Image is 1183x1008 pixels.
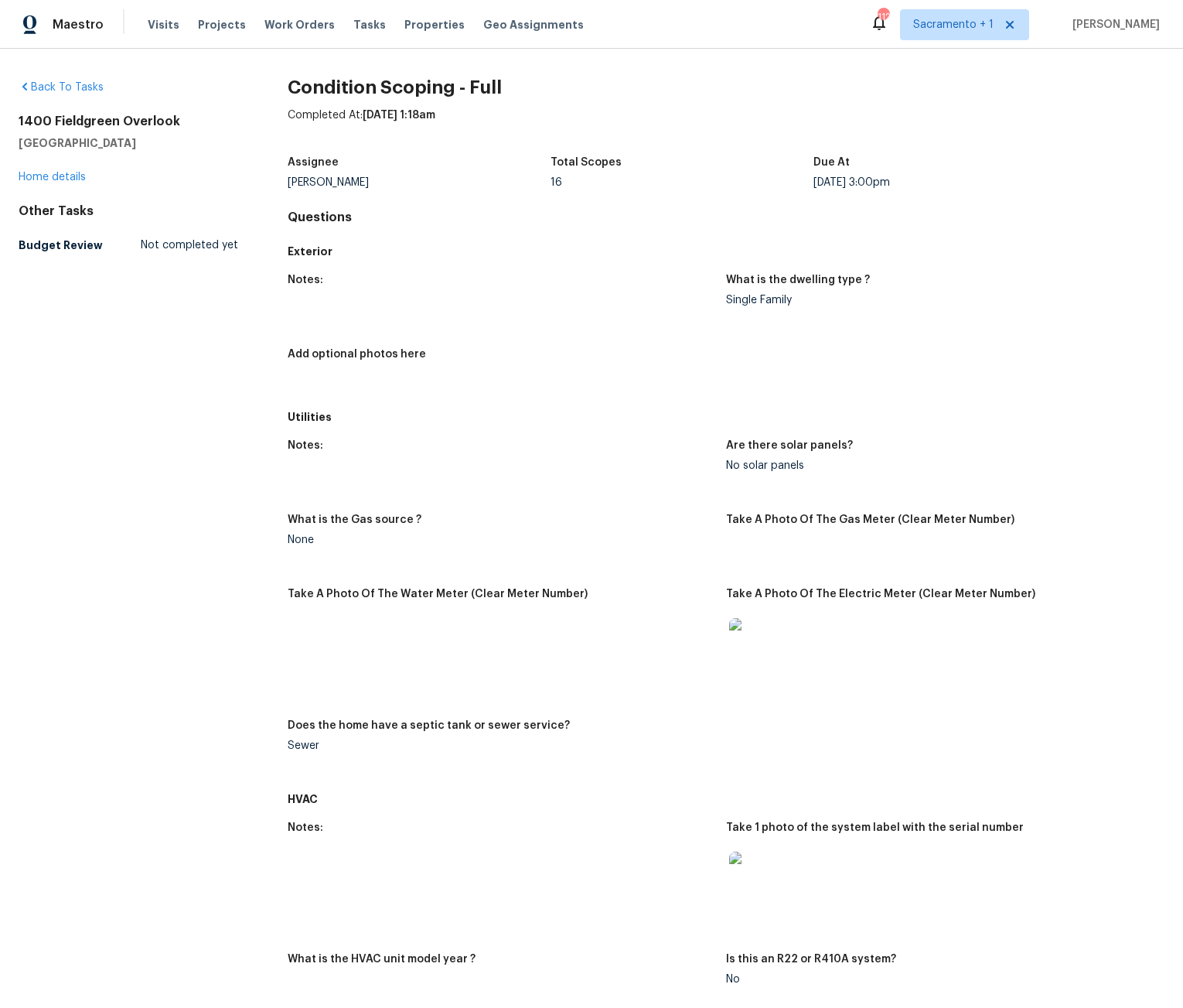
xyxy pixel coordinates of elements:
h5: Is this an R22 or R410A system? [726,954,896,965]
span: Work Orders [264,17,335,32]
h4: Questions [288,210,1164,225]
h5: What is the dwelling type ? [726,275,870,285]
a: Home details [19,172,86,183]
h5: Exterior [288,244,1164,259]
div: 112 [878,9,888,25]
h5: Notes: [288,275,323,285]
h5: Take 1 photo of the system label with the serial number [726,822,1024,833]
span: Sacramento + 1 [913,17,994,32]
h5: Take A Photo Of The Gas Meter (Clear Meter Number) [726,514,1014,525]
div: No [726,974,1152,985]
div: None [288,535,714,545]
h5: Assignee [288,157,339,168]
h5: Notes: [288,822,323,833]
h5: Are there solar panels? [726,440,853,451]
span: Projects [198,17,246,32]
h5: Total Scopes [551,157,622,168]
h5: Notes: [288,440,323,451]
div: No solar panels [726,460,1152,471]
span: [PERSON_NAME] [1066,17,1160,32]
h5: What is the HVAC unit model year ? [288,954,476,965]
span: [DATE] 1:18am [363,110,435,121]
span: Not completed yet [141,237,238,253]
h5: Add optional photos here [288,349,426,360]
span: Geo Assignments [483,17,584,32]
h5: HVAC [288,791,1164,807]
h5: Due At [813,157,850,168]
div: Other Tasks [19,203,238,219]
h2: 1400 Fieldgreen Overlook [19,114,238,129]
div: 16 [551,177,813,188]
span: Visits [148,17,179,32]
h2: Condition Scoping - Full [288,80,1164,95]
h5: Take A Photo Of The Water Meter (Clear Meter Number) [288,589,588,600]
div: [DATE] 3:00pm [813,177,1076,188]
div: Completed At: [288,108,1164,148]
h5: [GEOGRAPHIC_DATA] [19,135,238,151]
h5: What is the Gas source ? [288,514,421,525]
span: Tasks [353,19,386,30]
span: Maestro [53,17,104,32]
h5: Take A Photo Of The Electric Meter (Clear Meter Number) [726,589,1035,600]
h5: Does the home have a septic tank or sewer service? [288,720,570,731]
div: Sewer [288,740,714,751]
h5: Budget Review [19,237,103,253]
div: Single Family [726,295,1152,306]
a: Back To Tasks [19,82,104,93]
h5: Utilities [288,409,1164,425]
span: Properties [404,17,465,32]
div: [PERSON_NAME] [288,177,551,188]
